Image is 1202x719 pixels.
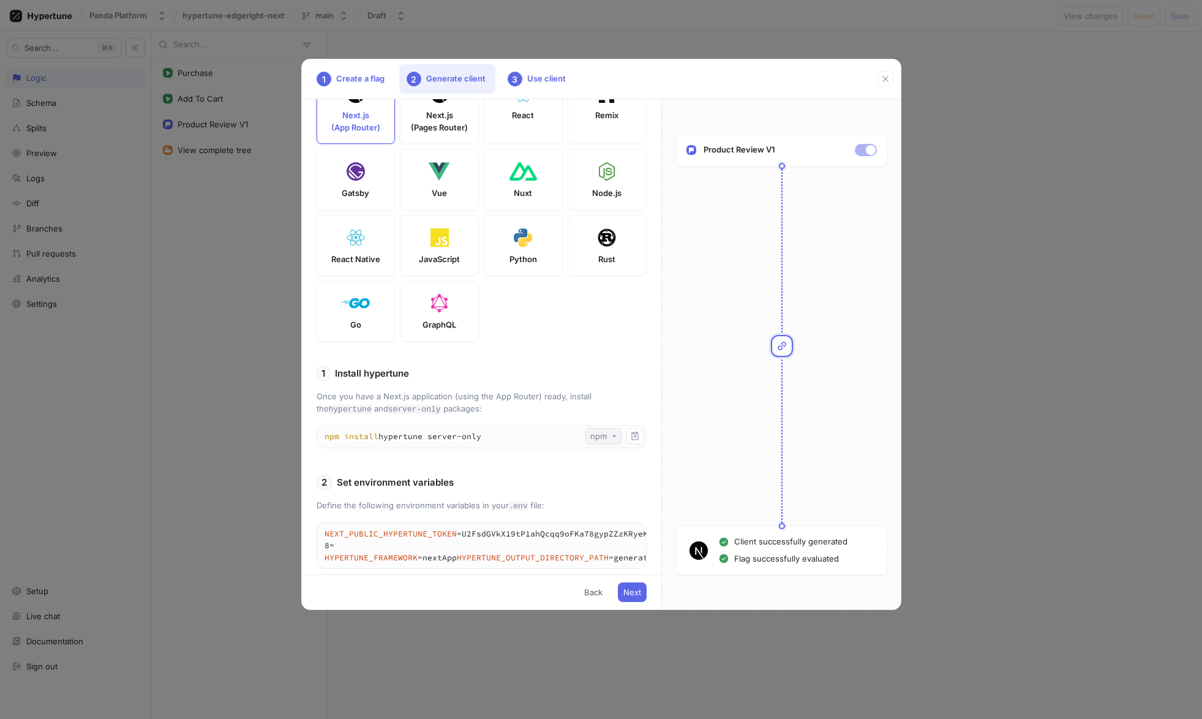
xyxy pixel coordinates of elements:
[689,541,708,560] img: Next Logo
[419,254,460,266] p: JavaScript
[585,428,622,444] button: npm
[623,589,641,596] span: Next
[598,254,615,266] p: Rust
[342,187,369,200] p: Gatsby
[388,405,441,414] code: server-only
[509,254,537,266] p: Python
[509,502,528,511] code: .env
[335,367,409,381] p: Install hypertune
[317,523,677,569] textarea: NEXT_PUBLIC_HYPERTUNE_TOKEN=U2FsdGVkX19tP1ahQcqq9oFKa78gypZZzKRyeKvVY+8= HYPERTUNE_FRAMEWORK=next...
[321,476,327,490] p: 2
[345,228,366,247] img: ReactNative Logo
[347,162,365,181] img: Gatsby Logo
[592,187,622,200] p: Node.js
[512,110,534,122] p: React
[429,162,450,181] img: Vue Logo
[508,72,522,86] div: 3
[584,589,603,596] span: Back
[514,228,532,247] img: Python Logo
[618,582,647,602] button: Next
[595,110,618,122] p: Remix
[337,476,454,490] p: Set environment variables
[599,162,615,181] img: Node Logo
[509,162,537,181] img: Nuxt Logo
[350,319,361,331] p: Go
[321,367,325,381] p: 1
[317,500,647,513] p: Define the following environment variables in your file:
[704,144,775,156] p: Product Review V1
[432,187,447,200] p: Vue
[598,228,616,247] img: Rust Logo
[500,64,576,94] div: Use client
[590,431,607,442] div: npm
[430,228,449,247] img: Javascript Logo
[317,391,647,415] p: Once you have a Next.js application (using the App Router) ready, install the and packages:
[407,72,421,86] div: 2
[579,582,608,602] button: Back
[734,536,847,548] p: Client successfully generated
[331,254,380,266] p: React Native
[317,426,646,448] textarea: npm install hypertune server-only
[399,64,495,94] div: Generate client
[514,187,532,200] p: Nuxt
[411,110,468,134] p: Next.js (Pages Router)
[342,294,369,312] img: Golang Logo
[734,553,839,565] p: Flag successfully evaluated
[317,72,331,86] div: 1
[329,405,372,414] code: hypertune
[309,64,394,94] div: Create a flag
[423,319,456,331] p: GraphQL
[331,110,380,134] p: Next.js (App Router)
[431,294,448,312] img: GraphQL Logo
